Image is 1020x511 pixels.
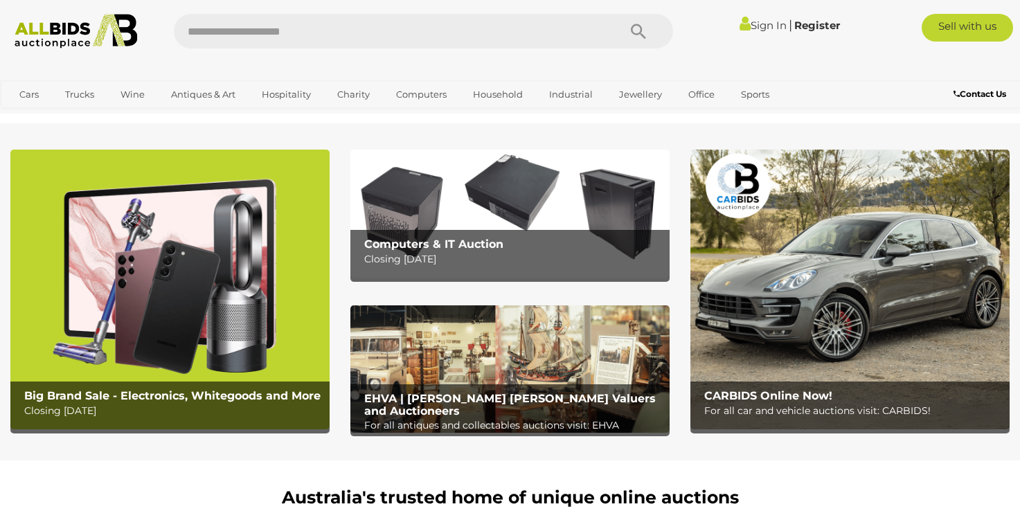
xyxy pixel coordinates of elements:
h1: Australia's trusted home of unique online auctions [17,488,1003,508]
a: Office [679,83,724,106]
p: For all car and vehicle auctions visit: CARBIDS! [704,402,1003,420]
img: EHVA | Evans Hastings Valuers and Auctioneers [350,305,670,433]
b: Contact Us [954,89,1006,99]
a: Sell with us [922,14,1013,42]
a: Big Brand Sale - Electronics, Whitegoods and More Big Brand Sale - Electronics, Whitegoods and Mo... [10,150,330,429]
p: For all antiques and collectables auctions visit: EHVA [364,417,663,434]
img: Allbids.com.au [8,14,145,48]
a: Wine [111,83,154,106]
img: Big Brand Sale - Electronics, Whitegoods and More [10,150,330,429]
a: Cars [10,83,48,106]
b: Big Brand Sale - Electronics, Whitegoods and More [24,389,321,402]
b: Computers & IT Auction [364,237,503,251]
a: Charity [328,83,379,106]
a: Jewellery [610,83,671,106]
a: Trucks [56,83,103,106]
b: EHVA | [PERSON_NAME] [PERSON_NAME] Valuers and Auctioneers [364,392,656,418]
a: CARBIDS Online Now! CARBIDS Online Now! For all car and vehicle auctions visit: CARBIDS! [690,150,1010,429]
span: | [789,17,792,33]
a: Computers & IT Auction Computers & IT Auction Closing [DATE] [350,150,670,277]
a: Register [794,19,840,32]
a: [GEOGRAPHIC_DATA] [10,106,127,129]
a: Contact Us [954,87,1010,102]
a: Antiques & Art [162,83,244,106]
img: CARBIDS Online Now! [690,150,1010,429]
b: CARBIDS Online Now! [704,389,832,402]
a: Computers [387,83,456,106]
a: Sign In [740,19,787,32]
p: Closing [DATE] [24,402,323,420]
a: Household [464,83,532,106]
a: Sports [732,83,778,106]
a: EHVA | Evans Hastings Valuers and Auctioneers EHVA | [PERSON_NAME] [PERSON_NAME] Valuers and Auct... [350,305,670,433]
a: Hospitality [253,83,320,106]
a: Industrial [540,83,602,106]
img: Computers & IT Auction [350,150,670,277]
p: Closing [DATE] [364,251,663,268]
button: Search [604,14,673,48]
